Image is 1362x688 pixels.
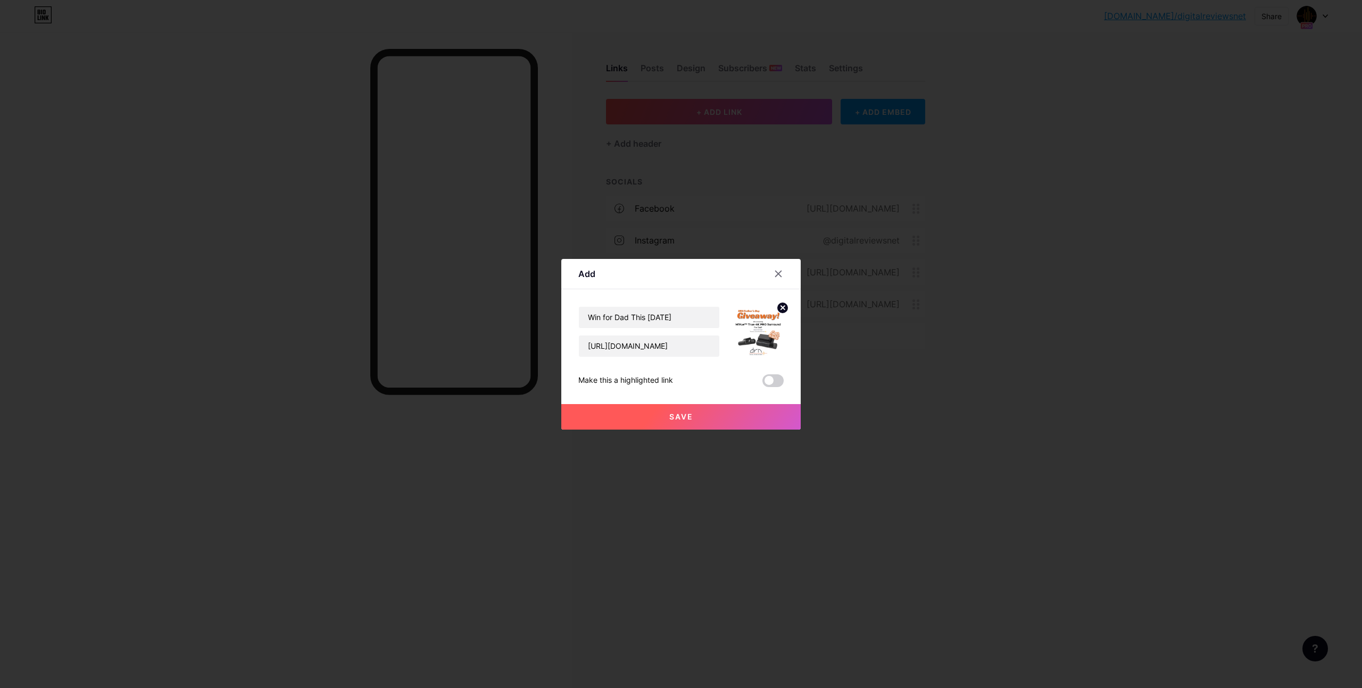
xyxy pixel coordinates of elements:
img: link_thumbnail [733,306,784,357]
span: Save [669,412,693,421]
button: Save [561,404,801,430]
div: Add [578,267,595,280]
div: Make this a highlighted link [578,374,673,387]
input: URL [579,335,719,357]
input: Title [579,307,719,328]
